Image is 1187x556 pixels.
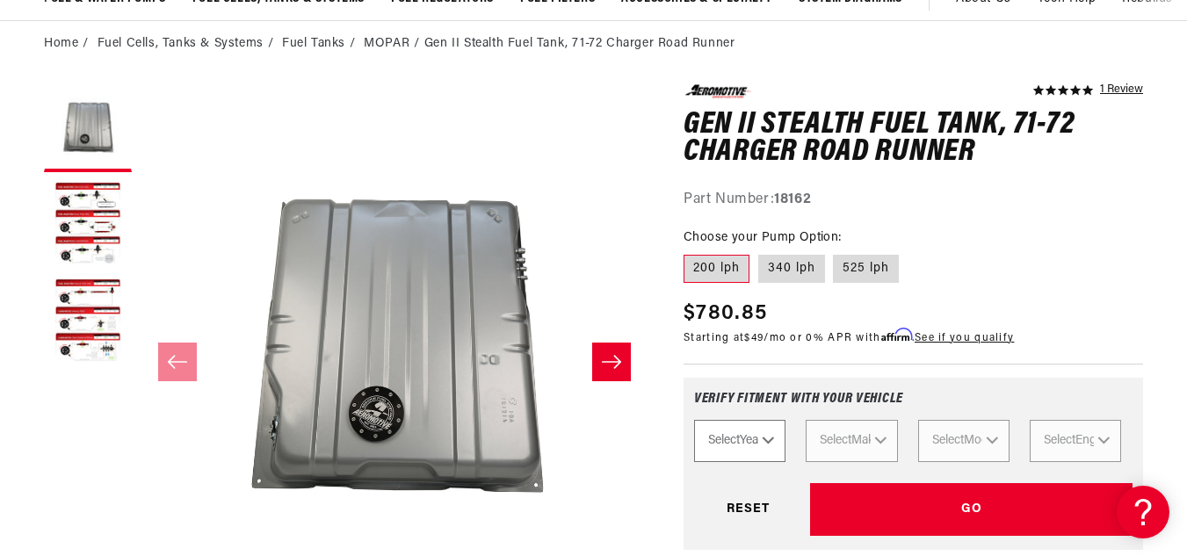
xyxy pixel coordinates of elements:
[44,278,132,365] button: Load image 3 in gallery view
[744,333,764,343] span: $49
[98,34,279,54] li: Fuel Cells, Tanks & Systems
[1030,420,1121,462] select: Engine
[915,333,1014,343] a: See if you qualify - Learn more about Affirm Financing (opens in modal)
[44,34,1143,54] nav: breadcrumbs
[592,343,631,381] button: Slide right
[774,192,811,206] strong: 18162
[282,34,345,54] a: Fuel Tanks
[918,420,1010,462] select: Model
[758,255,825,283] label: 340 lph
[424,34,735,54] li: Gen II Stealth Fuel Tank, 71-72 Charger Road Runner
[1100,84,1143,97] a: 1 reviews
[694,420,785,462] select: Year
[833,255,899,283] label: 525 lph
[44,181,132,269] button: Load image 2 in gallery view
[364,34,409,54] a: MOPAR
[158,343,197,381] button: Slide left
[806,420,897,462] select: Make
[684,329,1014,346] p: Starting at /mo or 0% APR with .
[684,228,843,247] legend: Choose your Pump Option:
[684,189,1143,212] div: Part Number:
[44,34,78,54] a: Home
[684,112,1143,167] h1: Gen II Stealth Fuel Tank, 71-72 Charger Road Runner
[44,84,132,172] button: Load image 1 in gallery view
[694,392,1133,420] div: Verify fitment with your vehicle
[881,329,912,342] span: Affirm
[684,298,767,329] span: $780.85
[684,255,749,283] label: 200 lph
